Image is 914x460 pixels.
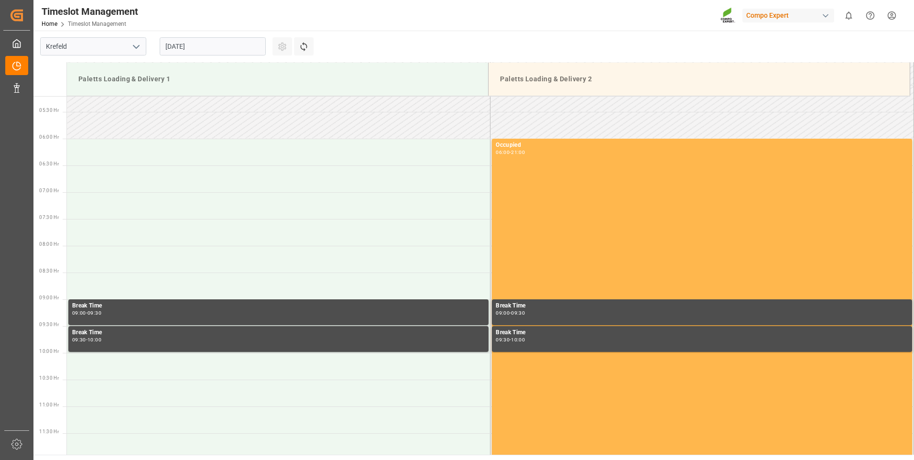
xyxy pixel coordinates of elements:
[87,338,101,342] div: 10:00
[75,70,480,88] div: Paletts Loading & Delivery 1
[39,108,59,113] span: 05:30 Hr
[39,349,59,354] span: 10:00 Hr
[511,150,525,154] div: 21:00
[39,375,59,381] span: 10:30 Hr
[496,141,908,150] div: Occupied
[42,21,57,27] a: Home
[40,37,146,55] input: Type to search/select
[511,311,525,315] div: 09:30
[87,311,101,315] div: 09:30
[86,338,87,342] div: -
[39,188,59,193] span: 07:00 Hr
[496,338,510,342] div: 09:30
[860,5,881,26] button: Help Center
[129,39,143,54] button: open menu
[72,301,485,311] div: Break Time
[742,9,834,22] div: Compo Expert
[160,37,266,55] input: DD.MM.YYYY
[496,70,902,88] div: Paletts Loading & Delivery 2
[72,328,485,338] div: Break Time
[510,338,511,342] div: -
[496,150,510,154] div: 06:00
[496,328,908,338] div: Break Time
[42,4,138,19] div: Timeslot Management
[39,134,59,140] span: 06:00 Hr
[39,402,59,407] span: 11:00 Hr
[838,5,860,26] button: show 0 new notifications
[496,301,908,311] div: Break Time
[72,311,86,315] div: 09:00
[39,241,59,247] span: 08:00 Hr
[39,429,59,434] span: 11:30 Hr
[742,6,838,24] button: Compo Expert
[86,311,87,315] div: -
[510,150,511,154] div: -
[496,311,510,315] div: 09:00
[72,338,86,342] div: 09:30
[720,7,736,24] img: Screenshot%202023-09-29%20at%2010.02.21.png_1712312052.png
[510,311,511,315] div: -
[39,161,59,166] span: 06:30 Hr
[39,268,59,274] span: 08:30 Hr
[39,295,59,300] span: 09:00 Hr
[39,322,59,327] span: 09:30 Hr
[39,215,59,220] span: 07:30 Hr
[511,338,525,342] div: 10:00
